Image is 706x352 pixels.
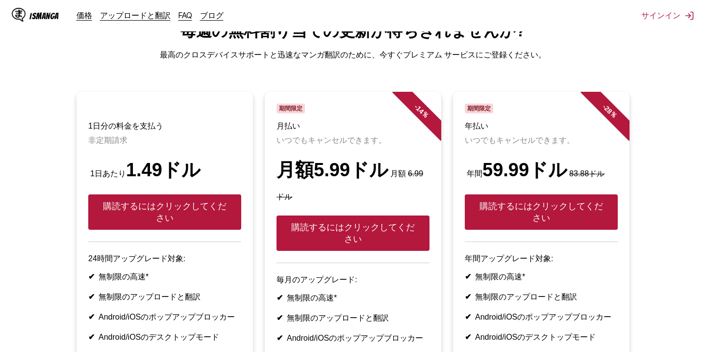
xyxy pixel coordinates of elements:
button: 購読するにはクリックしてください [88,194,241,230]
font: 83.88ドル [569,169,605,178]
font: 月払い [277,122,300,130]
font: サインイン [641,10,681,20]
a: IsMangaロゴIsManga [12,8,76,24]
font: ✔ [88,293,95,301]
img: サインアウト [684,11,694,21]
font: 購読するにはクリックしてください [291,222,415,244]
font: IsManga [29,11,59,21]
font: 14 [415,105,426,115]
font: ✔ [88,272,95,281]
font: 最高のクロスデバイスサポートと迅速なマンガ翻訳のために、今すぐプレミアム サービスにご登録ください。 [160,51,546,59]
a: 価格 [76,10,92,20]
font: - [601,103,608,110]
font: ✔ [88,333,95,341]
font: 59.99ドル [482,160,567,180]
font: 購読するにはクリックしてください [479,201,603,223]
font: 1.49ドル [126,160,201,180]
font: 月額5.99ドル [277,160,388,180]
a: ブログ [200,10,224,20]
font: ✔ [465,293,471,301]
font: 毎月のアップグレード: [277,275,357,284]
font: 期間限定 [467,105,491,112]
font: 期間限定 [279,105,303,112]
font: Android/iOSのデスクトップモード [99,333,219,341]
font: 1日分の料金を支払う [88,122,163,130]
font: 無制限の高速* [475,272,525,281]
font: 月額 [390,169,406,178]
font: いつでもキャンセルできます。 [465,136,575,144]
font: 無制限の高速* [287,294,337,302]
a: FAQ [178,10,192,20]
font: ✔ [465,272,471,281]
button: サインイン [641,10,694,21]
font: Android/iOSのポップアップブロッカー [287,334,423,342]
font: - [413,103,420,110]
font: 28 [603,105,614,115]
font: 1日あたり [90,169,126,178]
font: 年払い [465,122,488,130]
font: 無制限のアップロードと翻訳 [287,314,389,322]
font: ✔ [277,294,283,302]
font: 年間 [467,169,482,178]
font: いつでもキャンセルできます。 [277,136,386,144]
font: 非定期請求 [88,136,127,144]
font: Android/iOSのポップアップブロッカー [475,313,611,321]
button: 購読するにはクリックしてください [277,216,429,251]
font: 年間アップグレード対象: [465,254,553,263]
font: 無制限の高速* [99,272,149,281]
font: ✔ [277,314,283,322]
font: 無制限のアップロードと翻訳 [99,293,201,301]
font: 購読するにはクリックしてください [103,201,227,223]
button: 購読するにはクリックしてください [465,194,618,230]
font: Android/iOSのポップアップブロッカー [99,313,235,321]
font: ％ [420,109,430,120]
font: 24時間アップグレード対象: [88,254,185,263]
a: アップロードと翻訳 [100,10,171,20]
font: ✔ [277,334,283,342]
font: ％ [608,109,619,120]
font: 無制限のアップロードと翻訳 [475,293,577,301]
font: Android/iOSのデスクトップモード [475,333,596,341]
font: ✔ [465,313,471,321]
font: ✔ [465,333,471,341]
img: IsMangaロゴ [12,8,25,22]
font: ✔ [88,313,95,321]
